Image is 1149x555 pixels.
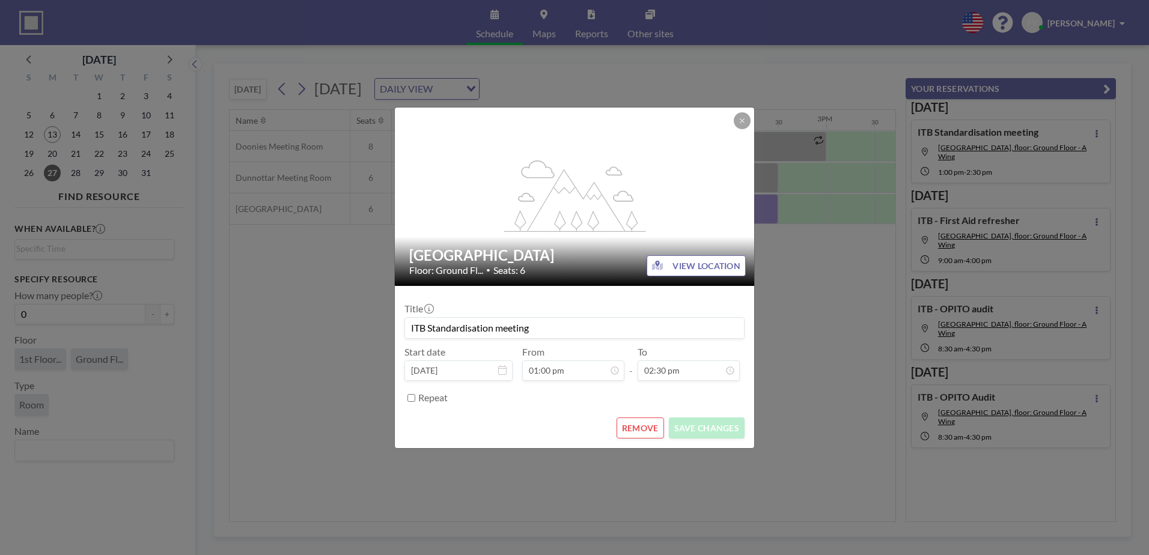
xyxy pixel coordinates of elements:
[404,346,445,358] label: Start date
[404,303,433,315] label: Title
[486,265,490,274] span: •
[669,417,745,438] button: SAVE CHANGES
[493,264,525,276] span: Seats: 6
[504,159,646,231] g: flex-grow: 1.2;
[647,255,746,276] button: VIEW LOCATION
[617,417,664,438] button: REMOVE
[418,392,448,404] label: Repeat
[522,346,544,358] label: From
[409,246,741,264] h2: [GEOGRAPHIC_DATA]
[629,350,633,377] span: -
[638,346,647,358] label: To
[405,318,744,338] input: (No title)
[409,264,483,276] span: Floor: Ground Fl...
